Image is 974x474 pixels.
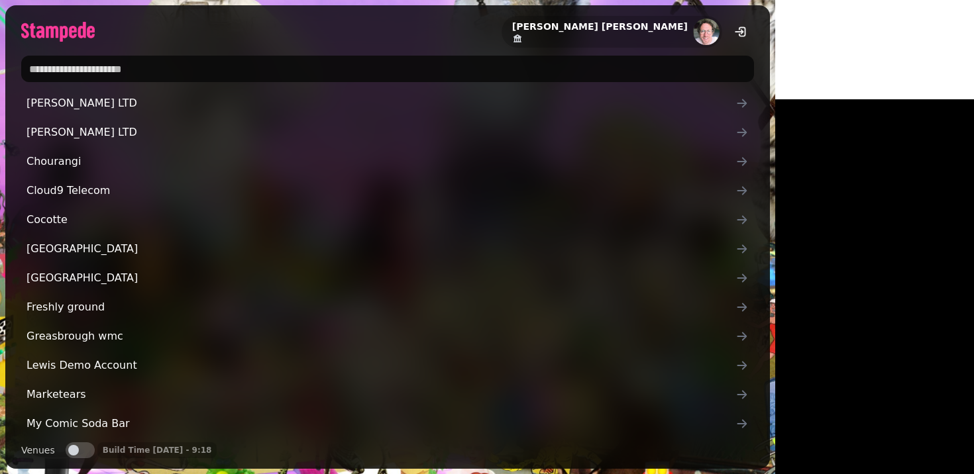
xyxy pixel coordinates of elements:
[512,20,688,33] h2: [PERSON_NAME] [PERSON_NAME]
[21,148,754,175] a: Chourangi
[21,381,754,408] a: Marketears
[27,270,735,286] span: [GEOGRAPHIC_DATA]
[21,352,754,379] a: Lewis Demo Account
[21,119,754,146] a: [PERSON_NAME] LTD
[21,90,754,117] a: [PERSON_NAME] LTD
[21,236,754,262] a: [GEOGRAPHIC_DATA]
[27,387,735,403] span: Marketears
[27,299,735,315] span: Freshly ground
[27,124,735,140] span: [PERSON_NAME] LTD
[21,207,754,233] a: Cocotte
[21,22,95,42] img: logo
[27,357,735,373] span: Lewis Demo Account
[27,183,735,199] span: Cloud9 Telecom
[21,410,754,437] a: My Comic Soda Bar
[103,445,212,455] p: Build Time [DATE] - 9:18
[27,212,735,228] span: Cocotte
[693,19,720,45] img: aHR0cHM6Ly93d3cuZ3JhdmF0YXIuY29tL2F2YXRhci8yODllYmIyYjVlNTgyYWIwNGUzOWMyZWY1YTYxNjQ5Mz9zPTE1MCZkP...
[21,265,754,291] a: [GEOGRAPHIC_DATA]
[21,442,55,458] label: Venues
[728,19,754,45] button: logout
[27,154,735,169] span: Chourangi
[27,328,735,344] span: Greasbrough wmc
[27,241,735,257] span: [GEOGRAPHIC_DATA]
[27,95,735,111] span: [PERSON_NAME] LTD
[21,177,754,204] a: Cloud9 Telecom
[27,416,735,432] span: My Comic Soda Bar
[21,323,754,350] a: Greasbrough wmc
[21,294,754,320] a: Freshly ground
